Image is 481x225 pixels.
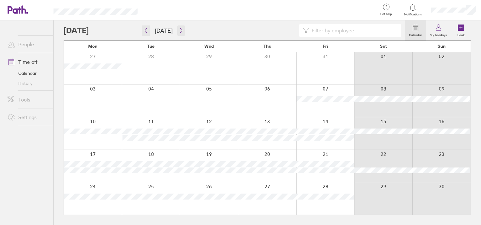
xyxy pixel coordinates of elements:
[3,78,53,88] a: History
[451,20,471,41] a: Book
[88,44,98,49] span: Mon
[403,3,423,16] a: Notifications
[426,31,451,37] label: My holidays
[376,12,396,16] span: Get help
[405,20,426,41] a: Calendar
[204,44,214,49] span: Wed
[438,44,446,49] span: Sun
[3,56,53,68] a: Time off
[3,68,53,78] a: Calendar
[3,38,53,51] a: People
[380,44,387,49] span: Sat
[150,25,178,36] button: [DATE]
[3,93,53,106] a: Tools
[147,44,155,49] span: Tue
[309,25,398,36] input: Filter by employee
[403,13,423,16] span: Notifications
[426,20,451,41] a: My holidays
[405,31,426,37] label: Calendar
[323,44,328,49] span: Fri
[454,31,468,37] label: Book
[3,111,53,123] a: Settings
[263,44,271,49] span: Thu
